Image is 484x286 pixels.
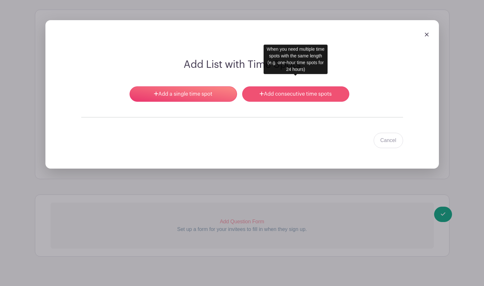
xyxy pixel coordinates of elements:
[81,59,403,71] h2: Add List with Time Spots
[130,86,237,102] a: Add a single time spot
[264,44,328,74] div: When you need multiple time spots with the same length (e.g. one-hour time spots for 24 hours)
[242,86,349,102] a: Add consecutive time spots
[425,33,429,36] img: close_button-5f87c8562297e5c2d7936805f587ecaba9071eb48480494691a3f1689db116b3.svg
[374,133,403,148] a: Cancel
